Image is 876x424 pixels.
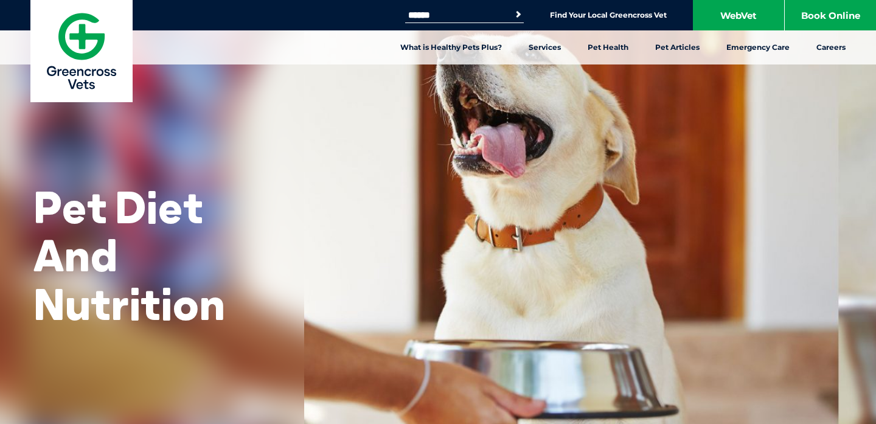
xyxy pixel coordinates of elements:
[515,30,574,64] a: Services
[512,9,524,21] button: Search
[803,30,859,64] a: Careers
[574,30,642,64] a: Pet Health
[550,10,667,20] a: Find Your Local Greencross Vet
[713,30,803,64] a: Emergency Care
[642,30,713,64] a: Pet Articles
[33,183,271,328] h1: Pet Diet And Nutrition
[387,30,515,64] a: What is Healthy Pets Plus?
